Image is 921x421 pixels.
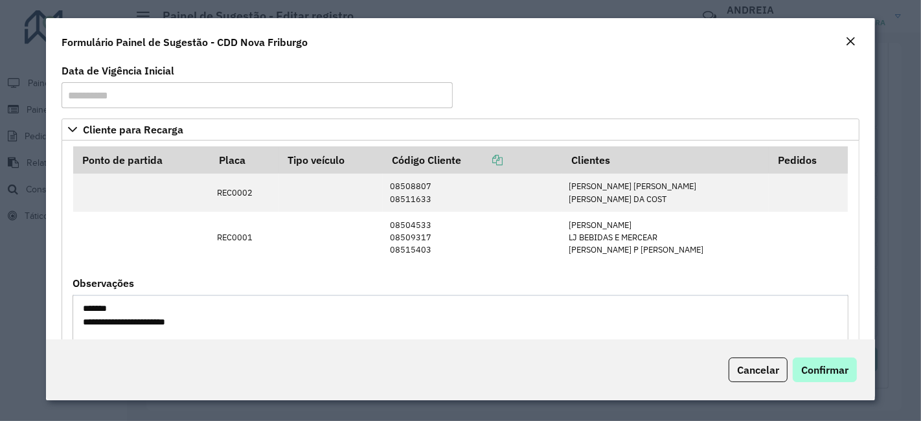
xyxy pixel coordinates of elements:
button: Confirmar [793,358,857,382]
div: Cliente para Recarga [62,141,859,421]
a: Cliente para Recarga [62,119,859,141]
em: Fechar [845,36,856,47]
span: Cancelar [737,363,779,376]
th: Código Cliente [383,146,562,174]
td: REC0002 [210,174,279,212]
th: Tipo veículo [279,146,383,174]
h4: Formulário Painel de Sugestão - CDD Nova Friburgo [62,34,308,50]
td: REC0001 [210,212,279,263]
button: Cancelar [729,358,788,382]
a: Copiar [461,154,503,166]
th: Clientes [562,146,769,174]
td: 08508807 08511633 [383,174,562,212]
td: [PERSON_NAME] LJ BEBIDAS E MERCEAR [PERSON_NAME] P [PERSON_NAME] [562,212,769,263]
th: Pedidos [769,146,848,174]
td: [PERSON_NAME] [PERSON_NAME] [PERSON_NAME] DA COST [562,174,769,212]
td: 08504533 08509317 08515403 [383,212,562,263]
th: Ponto de partida [73,146,210,174]
span: Cliente para Recarga [83,124,183,135]
label: Data de Vigência Inicial [62,63,174,78]
th: Placa [210,146,279,174]
span: Confirmar [801,363,848,376]
label: Observações [73,275,134,291]
button: Close [841,34,859,51]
